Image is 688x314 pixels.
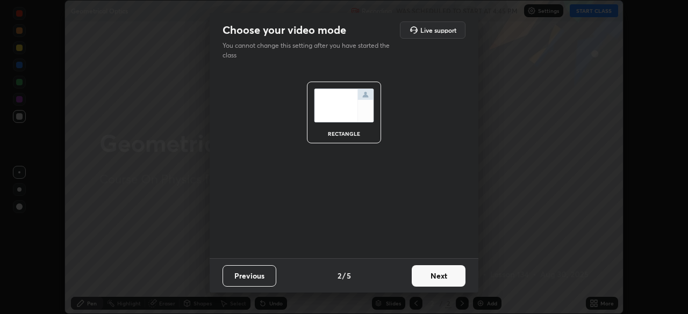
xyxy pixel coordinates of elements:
[223,265,276,287] button: Previous
[223,41,397,60] p: You cannot change this setting after you have started the class
[420,27,456,33] h5: Live support
[223,23,346,37] h2: Choose your video mode
[322,131,365,136] div: rectangle
[412,265,465,287] button: Next
[338,270,341,281] h4: 2
[314,89,374,122] img: normalScreenIcon.ae25ed63.svg
[342,270,346,281] h4: /
[347,270,351,281] h4: 5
